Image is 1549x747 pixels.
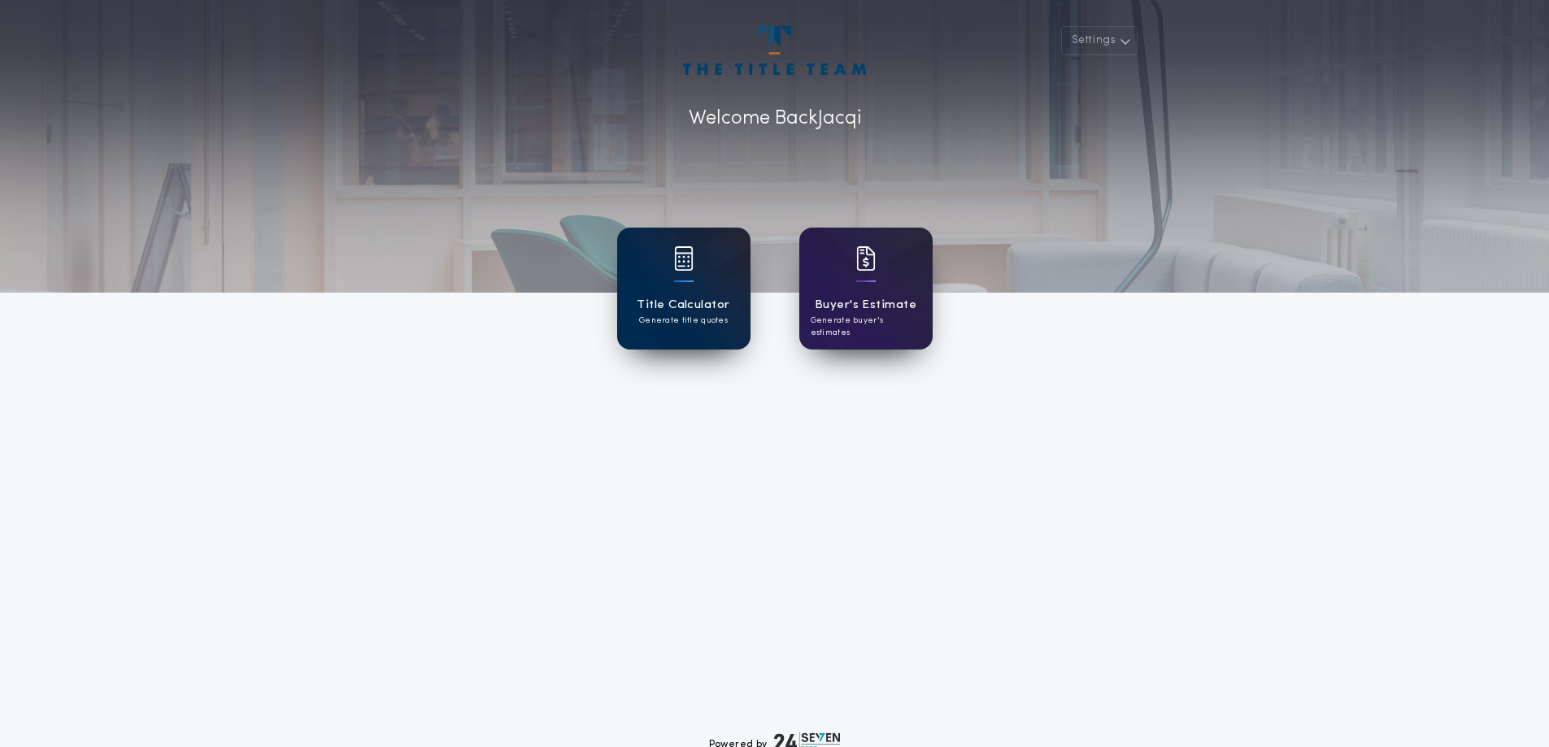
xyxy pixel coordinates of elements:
[639,315,728,327] p: Generate title quotes
[811,315,921,339] p: Generate buyer's estimates
[799,228,933,350] a: card iconBuyer's EstimateGenerate buyer's estimates
[637,296,729,315] h1: Title Calculator
[856,246,876,271] img: card icon
[683,26,865,75] img: account-logo
[674,246,694,271] img: card icon
[617,228,751,350] a: card iconTitle CalculatorGenerate title quotes
[815,296,916,315] h1: Buyer's Estimate
[689,104,861,133] p: Welcome Back Jacqi
[1061,26,1138,55] button: Settings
